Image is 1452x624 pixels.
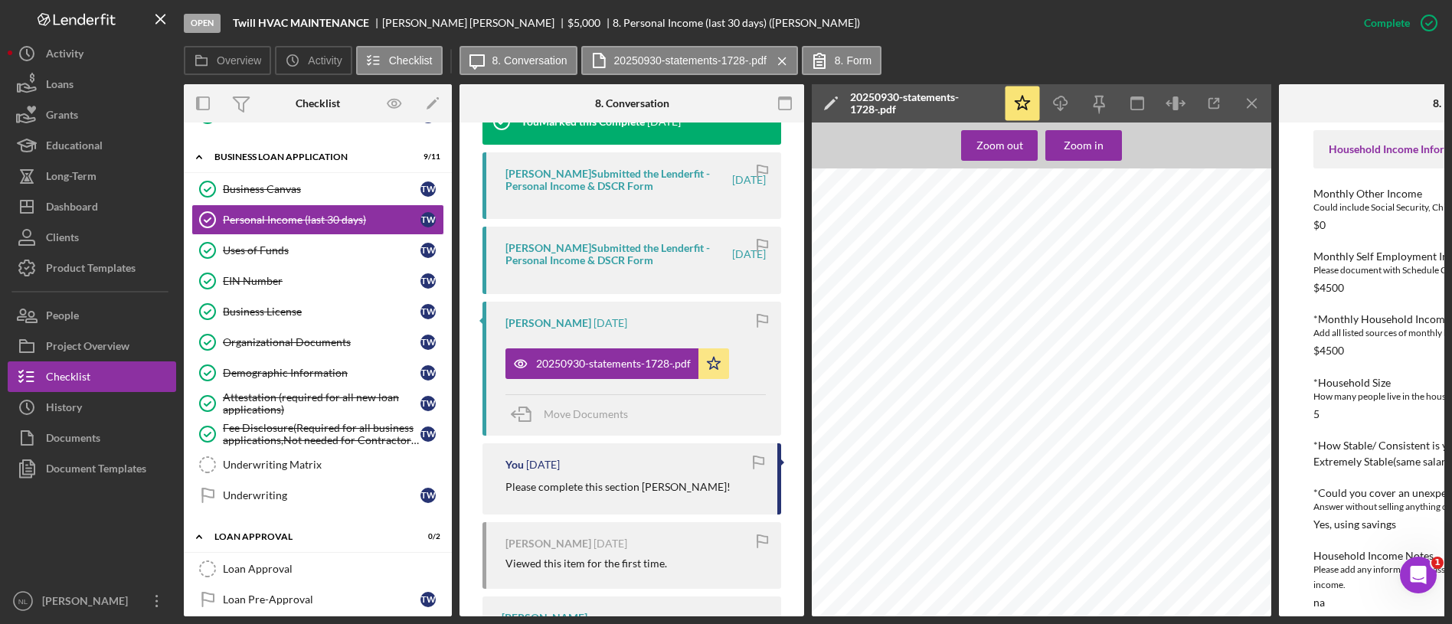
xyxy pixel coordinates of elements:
[839,413,865,420] span: Effective
[223,459,443,471] div: Underwriting Matrix
[521,116,645,128] div: You Marked this Complete
[1168,267,1230,274] span: [PHONE_NUMBER]
[223,593,420,606] div: Loan Pre-Approval
[505,395,643,433] button: Move Documents
[894,552,1078,559] span: excess of the amount listed for the applicable account type.
[223,305,420,318] div: Business License
[8,69,176,100] button: Loans
[420,488,436,503] div: T W
[223,275,420,287] div: EIN Number
[413,532,440,541] div: 0 / 2
[894,577,987,584] span: Transaction Fees per month
[8,100,176,130] button: Grants
[214,152,402,162] div: BUSINESS LOAN APPLICATION
[8,253,176,283] button: Product Templates
[839,452,1196,461] span: IMPORTANT UPDATE: Some fees are changing on business account(s) effective [DATE],
[1079,259,1127,266] span: Service Center:
[8,38,176,69] a: Activity
[420,396,436,411] div: T W
[1146,214,1210,221] span: 000000567801728
[839,395,986,403] span: business accounts beginning [DATE]
[1004,521,1006,528] span: .
[1313,408,1320,420] div: 5
[38,586,138,620] div: [PERSON_NAME]
[18,597,28,606] text: NL
[883,544,885,551] span: •
[1064,130,1104,161] div: Zoom in
[8,586,176,616] button: NL[PERSON_NAME]
[1313,596,1325,609] div: na
[857,211,934,217] span: JPMorgan Chase Bank, N.A.
[614,54,767,67] label: 20250930-statements-1728-.pdf
[8,331,176,361] a: Project Overview
[883,528,885,535] span: •
[223,214,420,226] div: Personal Income (last 30 days)
[1207,567,1214,572] span: SM
[1168,276,1230,283] span: [PHONE_NUMBER]
[46,161,96,195] div: Long-Term
[1089,204,1150,211] span: [DATE] through [DATE]
[191,554,444,584] a: Loan Approval
[854,293,945,300] span: [GEOGRAPHIC_DATA]-2808
[184,14,221,33] div: Open
[894,536,1046,543] span: the number listed for the applicable account type.
[854,269,971,274] span: 00013088 DRE 662 211 27425 NNNNNNNNNNN
[217,54,261,67] label: Overview
[223,244,420,256] div: Uses of Funds
[595,97,669,109] div: 8. Conversation
[223,563,443,575] div: Loan Approval
[420,335,436,350] div: T W
[1349,8,1444,38] button: Complete
[1089,214,1135,221] span: Account Number:
[998,495,1001,500] span: ®
[1003,497,1149,504] span: and Chase Performance Business Checking
[191,419,444,449] a: Fee Disclosure(Required for all business applications,Not needed for Contractor loans)TW
[1431,557,1444,569] span: 1
[857,224,1019,230] span: [GEOGRAPHIC_DATA], [GEOGRAPHIC_DATA] 43218 - 2051
[505,537,591,550] div: [PERSON_NAME]
[647,116,681,128] time: 2025-10-09 21:00
[191,388,444,419] a: Attestation (required for all new loan applications)TW
[883,577,885,584] span: •
[191,480,444,511] a: UnderwritingTW
[8,453,176,484] button: Document Templates
[839,462,857,471] span: 2026
[894,544,996,551] span: Cash Deposited Per Month Fee
[536,358,691,370] div: 20250930-statements-1728-.pdf
[868,413,891,420] span: [DATE]
[1079,267,1123,274] span: Para Espanol:
[1313,219,1326,231] div: $0
[1045,130,1122,161] button: Zoom in
[594,537,627,550] time: 2025-10-07 21:36
[8,222,176,253] button: Clients
[8,191,176,222] a: Dashboard
[1168,259,1230,266] span: [PHONE_NUMBER]
[8,423,176,453] button: Documents
[1079,285,1173,292] span: We accept operator relay calls
[505,168,730,192] div: [PERSON_NAME] Submitted the Lenderfit - Personal Income & DSCR Form
[389,54,433,67] label: Checklist
[839,479,869,486] span: Beginning
[963,505,1212,511] span: will increase from $30 to $40. To learn more about ways to waive this fee please
[191,296,444,327] a: Business LicenseTW
[883,505,885,511] span: •
[1079,276,1136,283] span: International Calls:
[296,97,340,109] div: Checklist
[191,174,444,204] a: Business CanvasTW
[976,130,1023,161] div: Zoom out
[989,528,1213,535] span: will increase from $0.40/each to $0.50/each for transactions in excess of
[459,46,577,75] button: 8. Conversation
[894,521,973,528] span: [DOMAIN_NAME][URL]
[8,130,176,161] button: Educational
[382,17,567,29] div: [PERSON_NAME] [PERSON_NAME]
[46,423,100,457] div: Documents
[1181,250,1239,256] span: [DOMAIN_NAME]
[420,273,436,289] div: T W
[191,449,444,480] a: Underwriting Matrix
[191,584,444,615] a: Loan Pre-ApprovalTW
[544,407,628,420] span: Move Documents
